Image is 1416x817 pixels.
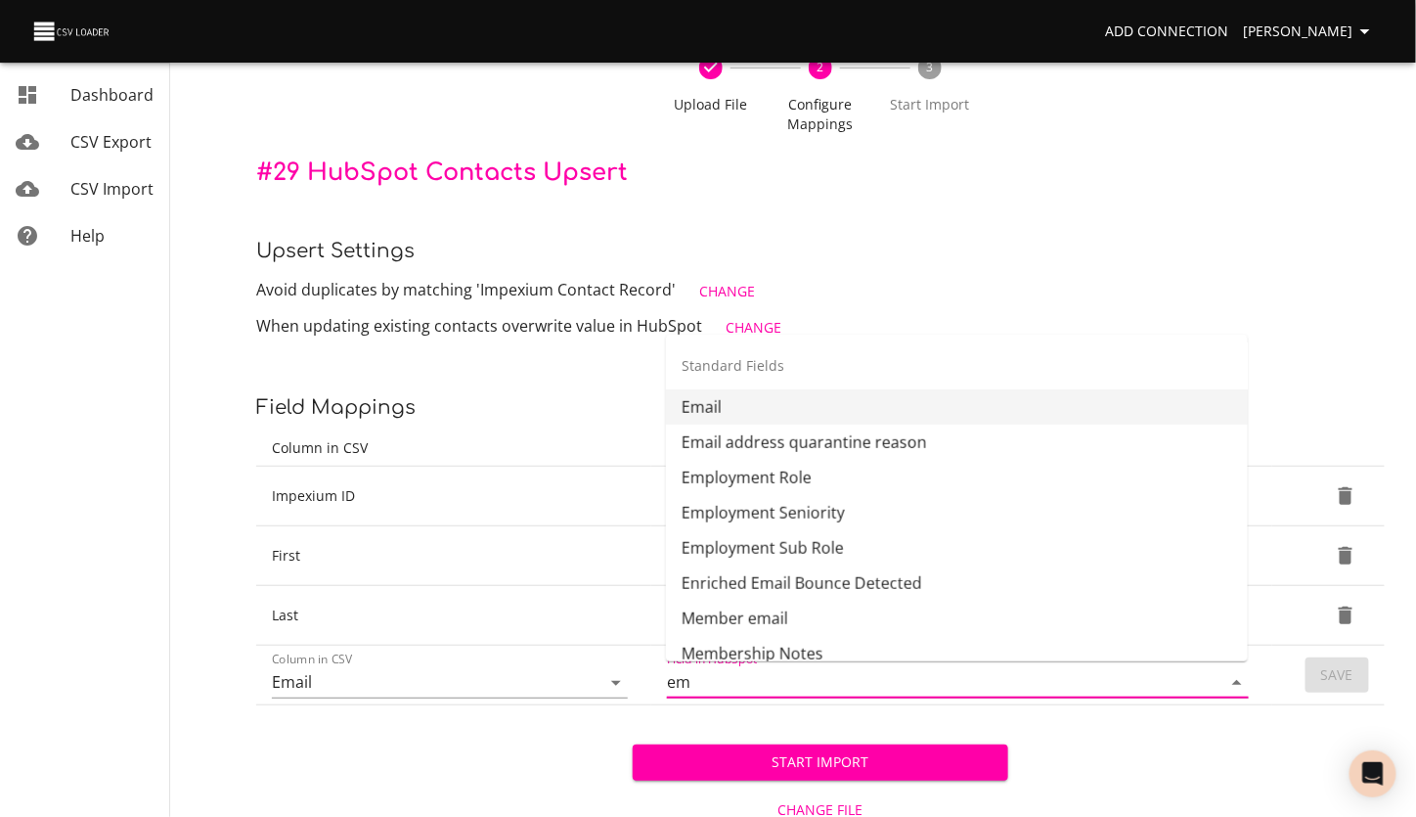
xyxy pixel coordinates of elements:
[651,431,1272,467] th: Field in HubSpot
[666,601,1248,636] li: Member email
[1322,473,1369,520] button: Delete
[699,280,755,304] span: Change
[718,310,789,346] button: Change
[70,178,154,200] span: CSV Import
[691,274,763,310] button: Change
[70,84,154,106] span: Dashboard
[31,18,113,45] img: CSV Loader
[256,526,651,586] td: First
[1322,592,1369,639] button: Delete
[666,425,1248,460] li: Email address quarantine reason
[666,460,1248,495] li: Employment Role
[70,131,152,153] span: CSV Export
[666,389,1248,425] li: Email
[1322,532,1369,579] button: Delete
[1105,20,1228,44] span: Add Connection
[648,750,994,775] span: Start Import
[774,95,867,134] span: Configure Mappings
[1236,14,1385,50] button: [PERSON_NAME]
[256,431,651,467] th: Column in CSV
[664,95,758,114] span: Upload File
[256,315,702,337] span: When updating existing contacts overwrite value in HubSpot
[726,316,781,340] span: Change
[1097,14,1236,50] a: Add Connection
[666,530,1248,566] li: Employment Sub Role
[256,586,651,646] td: Last
[666,495,1248,530] li: Employment Seniority
[651,526,1272,586] td: First Name
[272,654,353,665] label: Column in CSV
[651,586,1272,646] td: Last Name
[883,95,977,114] span: Start Import
[1244,20,1377,44] span: [PERSON_NAME]
[1350,750,1396,797] div: Open Intercom Messenger
[651,467,1272,526] td: Impexium Contact Record
[256,396,416,419] span: Field Mappings
[256,240,415,262] span: Upsert settings
[602,669,630,697] button: Open
[256,274,1385,310] p: Avoid duplicates by matching 'Impexium Contact Record'
[818,59,824,75] text: 2
[1223,669,1251,697] button: Close
[666,566,1248,601] li: Enriched Email Bounce Detected
[70,225,105,247] span: Help
[256,467,651,526] td: Impexium ID
[633,745,1009,781] button: Start Import
[256,159,628,186] span: # 29 HubSpot Contacts Upsert
[927,59,934,75] text: 3
[666,342,1248,389] div: Standard Fields
[666,636,1248,671] li: Membership Notes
